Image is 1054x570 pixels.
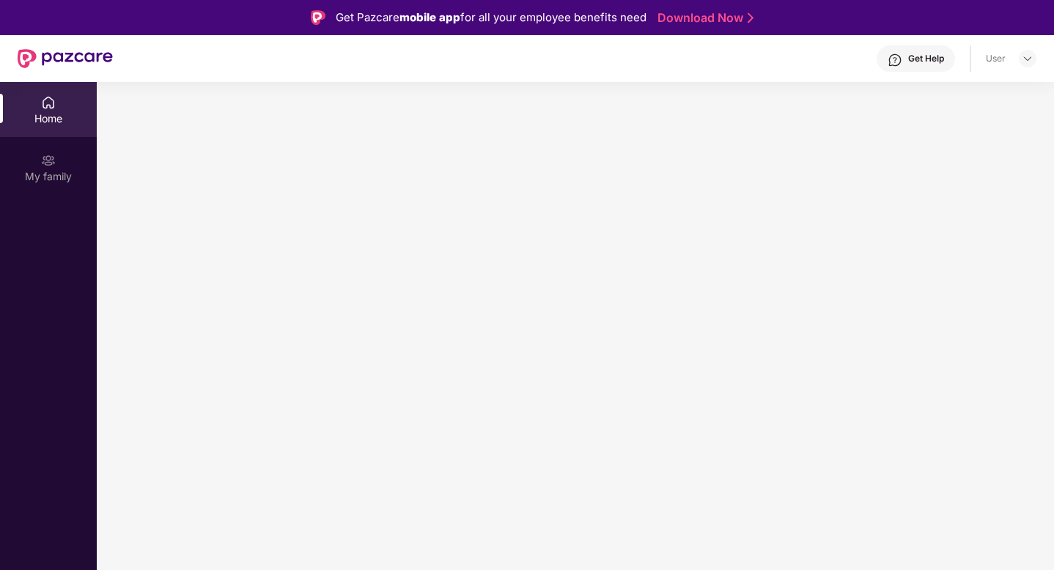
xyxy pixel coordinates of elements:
[18,49,113,68] img: New Pazcare Logo
[986,53,1006,64] div: User
[336,9,646,26] div: Get Pazcare for all your employee benefits need
[41,153,56,168] img: svg+xml;base64,PHN2ZyB3aWR0aD0iMjAiIGhlaWdodD0iMjAiIHZpZXdCb3g9IjAgMCAyMCAyMCIgZmlsbD0ibm9uZSIgeG...
[399,10,460,24] strong: mobile app
[657,10,749,26] a: Download Now
[1022,53,1033,64] img: svg+xml;base64,PHN2ZyBpZD0iRHJvcGRvd24tMzJ4MzIiIHhtbG5zPSJodHRwOi8vd3d3LnczLm9yZy8yMDAwL3N2ZyIgd2...
[888,53,902,67] img: svg+xml;base64,PHN2ZyBpZD0iSGVscC0zMngzMiIgeG1sbnM9Imh0dHA6Ly93d3cudzMub3JnLzIwMDAvc3ZnIiB3aWR0aD...
[311,10,325,25] img: Logo
[41,95,56,110] img: svg+xml;base64,PHN2ZyBpZD0iSG9tZSIgeG1sbnM9Imh0dHA6Ly93d3cudzMub3JnLzIwMDAvc3ZnIiB3aWR0aD0iMjAiIG...
[908,53,944,64] div: Get Help
[748,10,753,26] img: Stroke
